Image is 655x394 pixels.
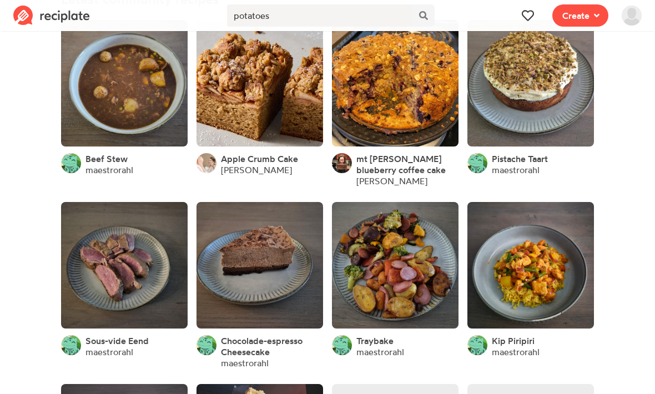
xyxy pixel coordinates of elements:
[356,346,404,357] a: maestrorahl
[356,175,427,186] a: [PERSON_NAME]
[492,335,535,346] a: Kip Piripiri
[196,153,216,173] img: User's avatar
[552,4,608,27] button: Create
[492,346,540,357] a: maestrorahl
[221,357,269,368] a: maestrorahl
[356,335,394,346] a: Traybake
[492,164,540,175] a: maestrorahl
[332,153,352,173] img: User's avatar
[622,6,642,26] img: User's avatar
[196,335,216,355] img: User's avatar
[221,164,292,175] a: [PERSON_NAME]
[85,153,128,164] a: Beef Stew
[85,164,133,175] a: maestrorahl
[13,6,90,26] img: Reciplate
[221,335,303,357] span: Chocolade-espresso Cheesecake
[221,335,323,357] a: Chocolade-espresso Cheesecake
[356,153,446,175] span: mt [PERSON_NAME] blueberry coffee cake
[467,153,487,173] img: User's avatar
[227,4,412,27] input: Search
[221,153,298,164] a: Apple Crumb Cake
[85,335,149,346] a: Sous-vide Eend
[492,153,548,164] a: Pistache Taart
[562,9,589,22] span: Create
[61,335,81,355] img: User's avatar
[61,153,81,173] img: User's avatar
[332,335,352,355] img: User's avatar
[467,335,487,355] img: User's avatar
[356,153,458,175] a: mt [PERSON_NAME] blueberry coffee cake
[85,346,133,357] a: maestrorahl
